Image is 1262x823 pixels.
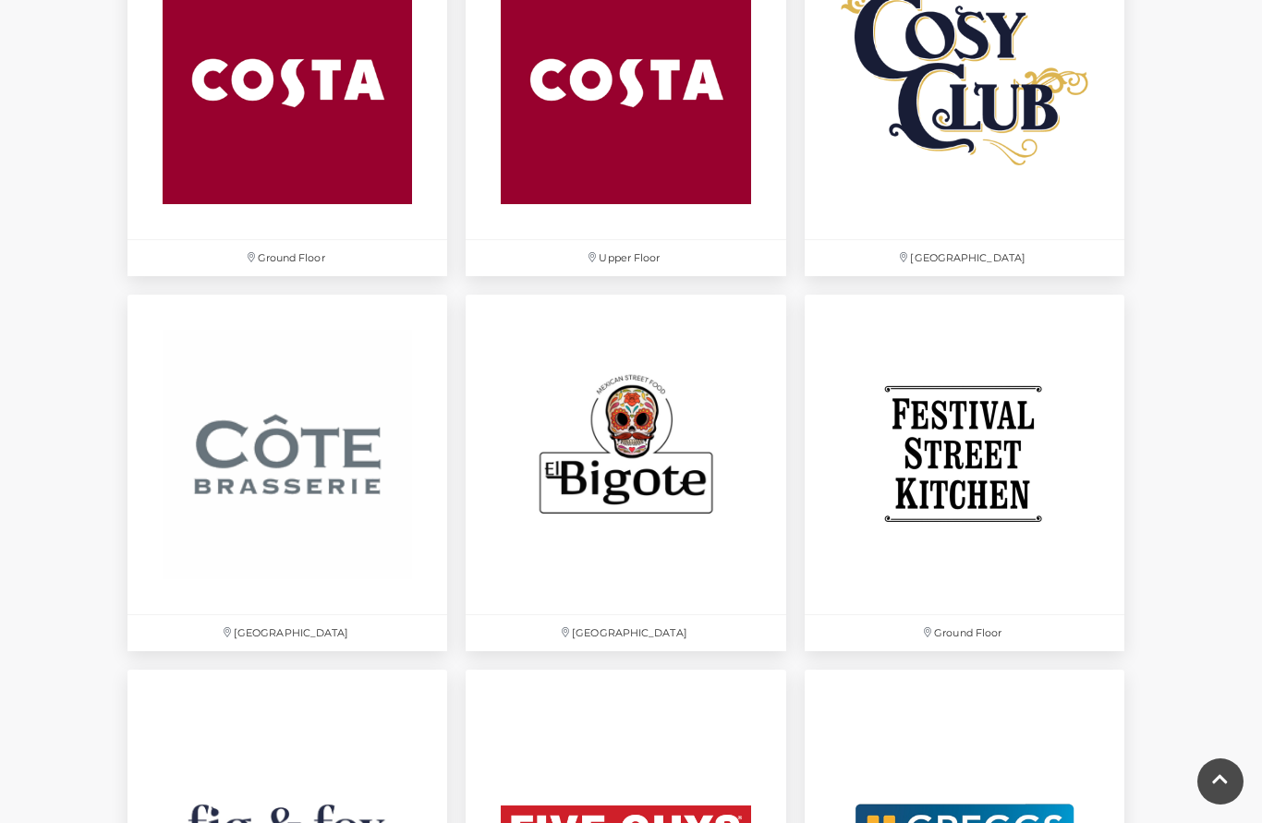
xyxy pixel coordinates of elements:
[127,615,447,651] p: [GEOGRAPHIC_DATA]
[795,285,1134,660] a: Ground Floor
[118,285,456,660] a: [GEOGRAPHIC_DATA]
[805,615,1124,651] p: Ground Floor
[466,240,785,276] p: Upper Floor
[466,615,785,651] p: [GEOGRAPHIC_DATA]
[456,285,795,660] a: [GEOGRAPHIC_DATA]
[127,240,447,276] p: Ground Floor
[805,240,1124,276] p: [GEOGRAPHIC_DATA]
